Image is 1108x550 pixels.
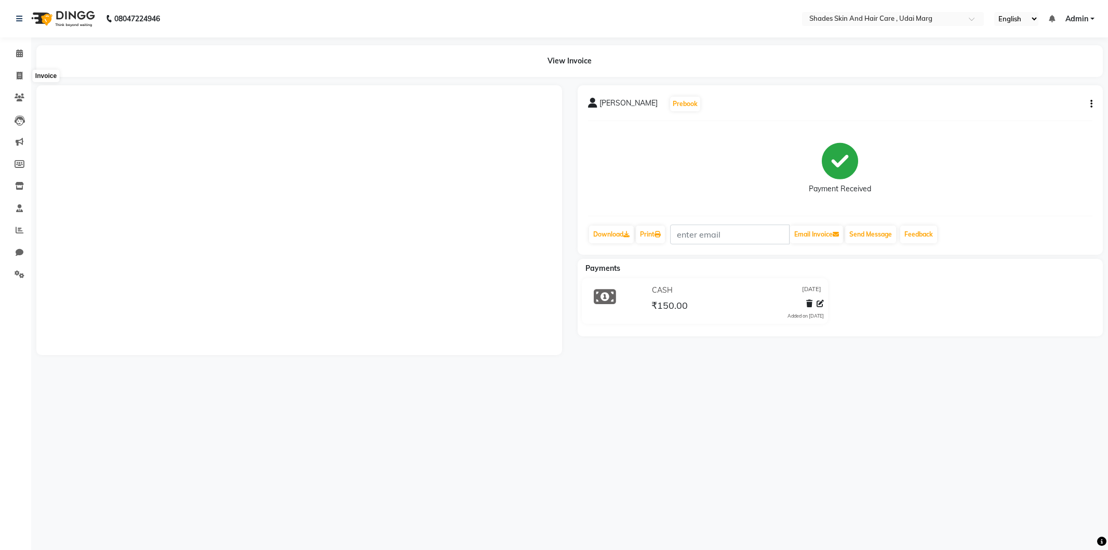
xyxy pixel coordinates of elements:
span: CASH [652,285,673,296]
div: Payment Received [809,184,871,194]
span: [PERSON_NAME] [599,98,658,112]
a: Download [589,226,634,243]
button: Prebook [670,97,700,111]
div: Invoice [33,70,59,82]
b: 08047224946 [114,4,160,33]
span: Payments [585,264,620,273]
button: Send Message [845,226,896,243]
span: Admin [1065,14,1088,24]
a: Feedback [900,226,937,243]
button: Email Invoice [790,226,843,243]
span: ₹150.00 [651,299,688,314]
img: logo [26,4,98,33]
input: enter email [670,225,790,244]
a: Print [636,226,665,243]
span: [DATE] [802,285,821,296]
div: Added on [DATE] [787,312,824,320]
div: View Invoice [36,45,1103,77]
